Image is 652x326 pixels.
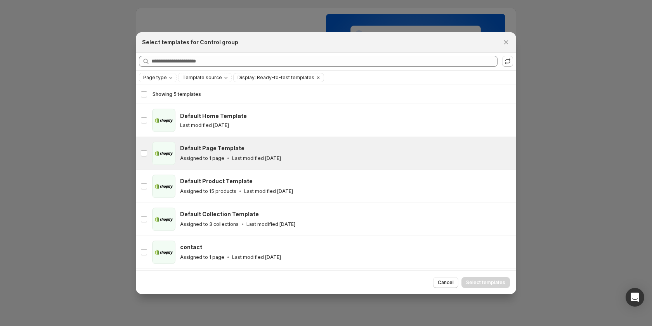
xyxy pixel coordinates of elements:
[238,75,314,81] span: Display: Ready-to-test templates
[244,188,293,194] p: Last modified [DATE]
[152,175,175,198] img: Default Product Template
[180,243,202,251] h3: contact
[152,208,175,231] img: Default Collection Template
[180,177,253,185] h3: Default Product Template
[180,122,229,128] p: Last modified [DATE]
[182,75,222,81] span: Template source
[180,210,259,218] h3: Default Collection Template
[153,91,201,97] span: Showing 5 templates
[234,73,314,82] button: Display: Ready-to-test templates
[152,142,175,165] img: Default Page Template
[501,37,512,48] button: Close
[314,73,322,82] button: Clear
[433,277,458,288] button: Cancel
[180,221,239,227] p: Assigned to 3 collections
[438,279,454,286] span: Cancel
[180,144,244,152] h3: Default Page Template
[626,288,644,307] div: Open Intercom Messenger
[246,221,295,227] p: Last modified [DATE]
[143,75,167,81] span: Page type
[180,155,224,161] p: Assigned to 1 page
[180,254,224,260] p: Assigned to 1 page
[232,254,281,260] p: Last modified [DATE]
[179,73,231,82] button: Template source
[180,112,247,120] h3: Default Home Template
[232,155,281,161] p: Last modified [DATE]
[152,241,175,264] img: contact
[139,73,176,82] button: Page type
[142,38,238,46] h2: Select templates for Control group
[152,109,175,132] img: Default Home Template
[180,188,236,194] p: Assigned to 15 products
